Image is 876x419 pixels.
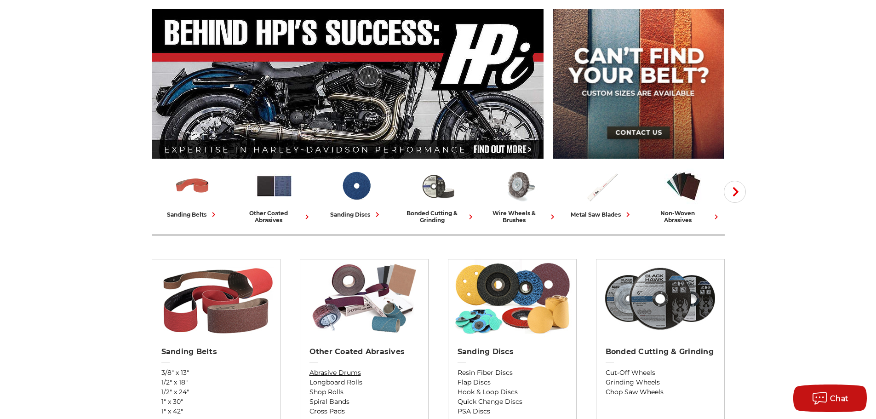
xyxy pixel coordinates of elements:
a: Cut-Off Wheels [606,368,715,378]
img: Wire Wheels & Brushes [501,167,539,205]
div: other coated abrasives [237,210,312,224]
a: Hook & Loop Discs [458,387,567,397]
img: Other Coated Abrasives [255,167,293,205]
a: bonded cutting & grinding [401,167,475,224]
a: 1/2" x 18" [161,378,271,387]
img: Banner for an interview featuring Horsepower Inc who makes Harley performance upgrades featured o... [152,9,544,159]
a: 3/8" x 13" [161,368,271,378]
a: PSA Discs [458,407,567,416]
a: Longboard Rolls [309,378,419,387]
a: Shop Rolls [309,387,419,397]
button: Chat [793,385,867,412]
div: wire wheels & brushes [483,210,557,224]
a: sanding discs [319,167,394,219]
h2: Bonded Cutting & Grinding [606,347,715,356]
a: Abrasive Drums [309,368,419,378]
h2: Sanding Discs [458,347,567,356]
a: Grinding Wheels [606,378,715,387]
a: Spiral Bands [309,397,419,407]
div: sanding belts [167,210,218,219]
a: sanding belts [155,167,230,219]
a: 1" x 42" [161,407,271,416]
a: metal saw blades [565,167,639,219]
div: sanding discs [330,210,382,219]
a: wire wheels & brushes [483,167,557,224]
button: Next [724,181,746,203]
img: Sanding Belts [156,259,275,338]
a: Quick Change Discs [458,397,567,407]
a: Resin Fiber Discs [458,368,567,378]
div: bonded cutting & grinding [401,210,475,224]
img: Bonded Cutting & Grinding [601,259,720,338]
img: Sanding Belts [173,167,212,205]
a: Chop Saw Wheels [606,387,715,397]
img: promo banner for custom belts. [553,9,724,159]
img: Other Coated Abrasives [304,259,424,338]
a: Cross Pads [309,407,419,416]
div: metal saw blades [571,210,633,219]
img: Metal Saw Blades [583,167,621,205]
a: non-woven abrasives [647,167,721,224]
img: Bonded Cutting & Grinding [419,167,457,205]
h2: Sanding Belts [161,347,271,356]
a: 1/2" x 24" [161,387,271,397]
h2: Other Coated Abrasives [309,347,419,356]
img: Non-woven Abrasives [664,167,703,205]
a: Flap Discs [458,378,567,387]
a: other coated abrasives [237,167,312,224]
a: 1" x 30" [161,397,271,407]
div: non-woven abrasives [647,210,721,224]
img: Sanding Discs [337,167,375,205]
span: Chat [830,394,849,403]
img: Sanding Discs [452,259,572,338]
